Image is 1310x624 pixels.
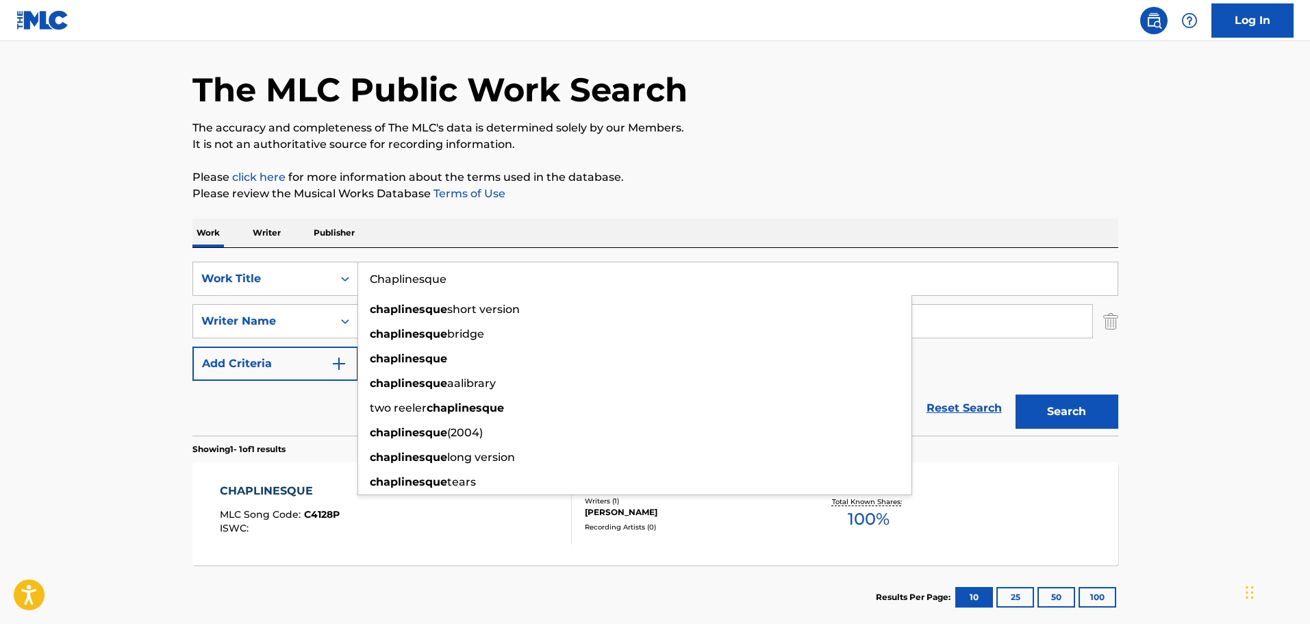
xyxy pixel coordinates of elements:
strong: chaplinesque [370,475,447,488]
span: long version [447,451,515,464]
img: MLC Logo [16,10,69,30]
button: Add Criteria [192,347,358,381]
p: Total Known Shares: [832,497,905,507]
span: (2004) [447,426,483,439]
a: Log In [1211,3,1294,38]
a: CHAPLINESQUEMLC Song Code:C4128PISWC:Writers (1)[PERSON_NAME]Recording Artists (0)Total Known Sha... [192,462,1118,565]
div: Recording Artists ( 0 ) [585,522,792,532]
span: tears [447,475,476,488]
p: Work [192,219,224,247]
strong: chaplinesque [370,303,447,316]
span: aalibrary [447,377,496,390]
a: Terms of Use [431,187,505,200]
h1: The MLC Public Work Search [192,69,688,110]
img: Delete Criterion [1103,304,1118,338]
p: Publisher [310,219,359,247]
p: The accuracy and completeness of The MLC's data is determined solely by our Members. [192,120,1118,136]
div: Help [1176,7,1203,34]
img: help [1181,12,1198,29]
p: Please for more information about the terms used in the database. [192,169,1118,186]
button: 25 [996,587,1034,608]
strong: chaplinesque [370,352,447,365]
span: C4128P [304,508,340,521]
p: Writer [249,219,285,247]
button: 10 [955,587,993,608]
div: [PERSON_NAME] [585,506,792,519]
div: CHAPLINESQUE [220,483,340,499]
p: Results Per Page: [876,591,954,603]
span: bridge [447,327,484,340]
a: Reset Search [920,393,1009,423]
button: 50 [1037,587,1075,608]
form: Search Form [192,262,1118,436]
div: Work Title [201,271,325,287]
p: It is not an authoritative source for recording information. [192,136,1118,153]
strong: chaplinesque [370,377,447,390]
button: 100 [1079,587,1116,608]
img: search [1146,12,1162,29]
strong: chaplinesque [370,327,447,340]
div: Drag [1246,572,1254,613]
span: two reeler [370,401,427,414]
span: 100 % [848,507,890,532]
a: click here [232,171,286,184]
button: Search [1016,395,1118,429]
span: short version [447,303,520,316]
span: ISWC : [220,522,252,534]
iframe: Chat Widget [1242,558,1310,624]
img: 9d2ae6d4665cec9f34b9.svg [331,355,347,372]
strong: chaplinesque [427,401,504,414]
p: Please review the Musical Works Database [192,186,1118,202]
p: Showing 1 - 1 of 1 results [192,443,286,455]
a: Public Search [1140,7,1168,34]
span: MLC Song Code : [220,508,304,521]
div: Writers ( 1 ) [585,496,792,506]
div: Writer Name [201,313,325,329]
strong: chaplinesque [370,426,447,439]
strong: chaplinesque [370,451,447,464]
